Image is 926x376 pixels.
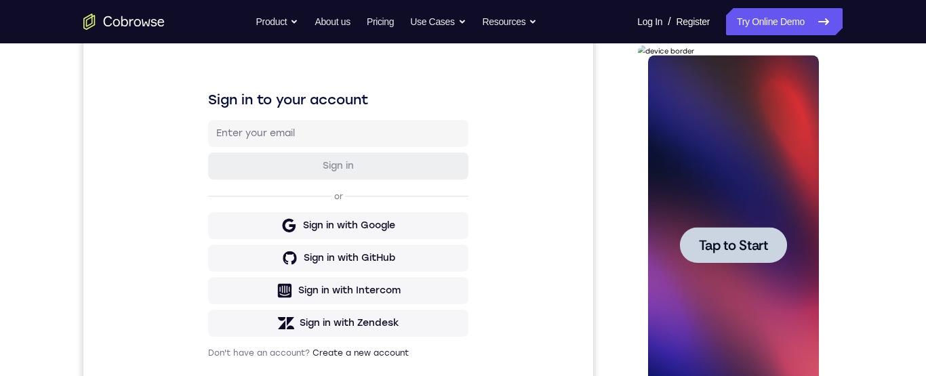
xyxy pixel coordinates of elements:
[248,194,262,205] p: or
[668,14,670,30] span: /
[220,222,312,235] div: Sign in with Google
[125,312,385,339] button: Sign in with Zendesk
[315,8,350,35] a: About us
[483,8,538,35] button: Resources
[367,8,394,35] a: Pricing
[256,8,299,35] button: Product
[216,319,316,333] div: Sign in with Zendesk
[61,193,130,207] span: Tap to Start
[125,247,385,274] button: Sign in with GitHub
[220,254,312,268] div: Sign in with GitHub
[42,182,149,217] button: Tap to Start
[410,8,466,35] button: Use Cases
[125,280,385,307] button: Sign in with Intercom
[677,8,710,35] a: Register
[125,155,385,182] button: Sign in
[125,215,385,242] button: Sign in with Google
[125,93,385,112] h1: Sign in to your account
[726,8,843,35] a: Try Online Demo
[125,350,385,361] p: Don't have an account?
[133,129,377,143] input: Enter your email
[637,8,662,35] a: Log In
[83,14,165,30] a: Go to the home page
[215,287,317,300] div: Sign in with Intercom
[229,351,325,360] a: Create a new account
